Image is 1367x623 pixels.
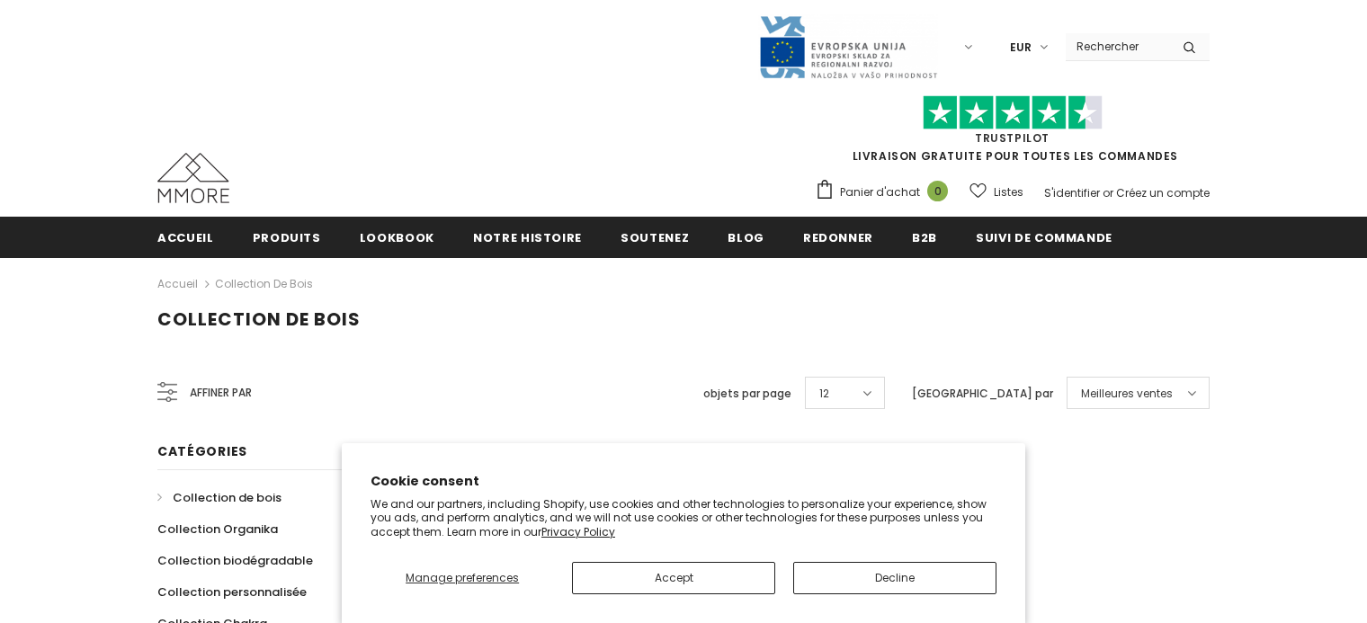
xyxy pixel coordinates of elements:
[371,472,996,491] h2: Cookie consent
[1081,385,1173,403] span: Meilleures ventes
[157,576,307,608] a: Collection personnalisée
[157,273,198,295] a: Accueil
[976,229,1112,246] span: Suivi de commande
[621,229,689,246] span: soutenez
[728,217,764,257] a: Blog
[157,482,281,513] a: Collection de bois
[1010,39,1032,57] span: EUR
[994,183,1023,201] span: Listes
[190,383,252,403] span: Affiner par
[758,14,938,80] img: Javni Razpis
[157,513,278,545] a: Collection Organika
[541,524,615,539] a: Privacy Policy
[371,497,996,539] p: We and our partners, including Shopify, use cookies and other technologies to personalize your ex...
[969,176,1023,208] a: Listes
[253,217,321,257] a: Produits
[1066,33,1169,59] input: Search Site
[923,95,1103,130] img: Faites confiance aux étoiles pilotes
[360,217,434,257] a: Lookbook
[728,229,764,246] span: Blog
[927,181,948,201] span: 0
[173,489,281,506] span: Collection de bois
[815,179,957,206] a: Panier d'achat 0
[473,217,582,257] a: Notre histoire
[840,183,920,201] span: Panier d'achat
[803,217,873,257] a: Redonner
[975,130,1050,146] a: TrustPilot
[572,562,775,594] button: Accept
[912,385,1053,403] label: [GEOGRAPHIC_DATA] par
[157,545,313,576] a: Collection biodégradable
[157,307,361,332] span: Collection de bois
[758,39,938,54] a: Javni Razpis
[157,153,229,203] img: Cas MMORE
[819,385,829,403] span: 12
[793,562,996,594] button: Decline
[976,217,1112,257] a: Suivi de commande
[215,276,313,291] a: Collection de bois
[703,385,791,403] label: objets par page
[406,570,519,585] span: Manage preferences
[371,562,554,594] button: Manage preferences
[1044,185,1100,200] a: S'identifier
[912,217,937,257] a: B2B
[912,229,937,246] span: B2B
[157,442,247,460] span: Catégories
[157,229,214,246] span: Accueil
[473,229,582,246] span: Notre histoire
[621,217,689,257] a: soutenez
[815,103,1210,164] span: LIVRAISON GRATUITE POUR TOUTES LES COMMANDES
[803,229,873,246] span: Redonner
[157,217,214,257] a: Accueil
[157,552,313,569] span: Collection biodégradable
[157,583,307,601] span: Collection personnalisée
[157,521,278,538] span: Collection Organika
[360,229,434,246] span: Lookbook
[1103,185,1113,200] span: or
[1116,185,1210,200] a: Créez un compte
[253,229,321,246] span: Produits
